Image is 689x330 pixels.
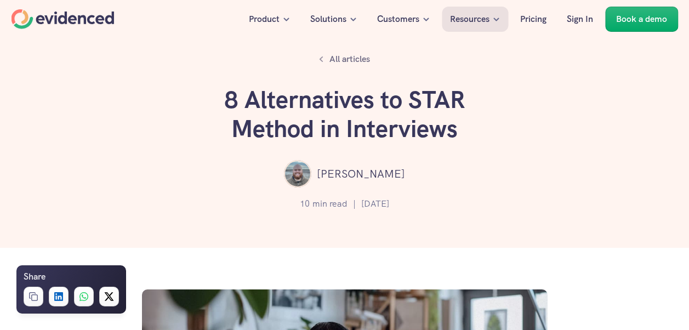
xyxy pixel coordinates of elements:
[310,12,346,26] p: Solutions
[300,197,310,211] p: 10
[312,197,348,211] p: min read
[313,49,376,69] a: All articles
[377,12,419,26] p: Customers
[361,197,389,211] p: [DATE]
[329,52,370,66] p: All articles
[450,12,489,26] p: Resources
[353,197,356,211] p: |
[559,7,601,32] a: Sign In
[11,9,114,29] a: Home
[284,160,311,187] img: ""
[605,7,678,32] a: Book a demo
[616,12,667,26] p: Book a demo
[317,165,405,183] p: [PERSON_NAME]
[520,12,546,26] p: Pricing
[249,12,280,26] p: Product
[567,12,593,26] p: Sign In
[180,86,509,144] h1: 8 Alternatives to STAR Method in Interviews
[512,7,555,32] a: Pricing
